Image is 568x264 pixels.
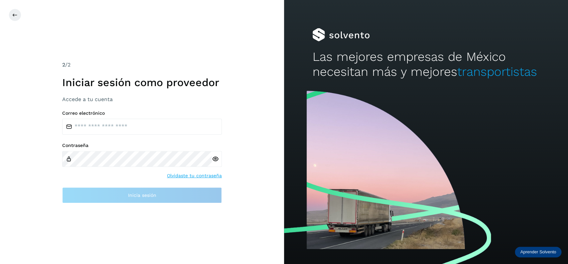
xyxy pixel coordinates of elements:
[520,249,556,255] p: Aprender Solvento
[457,65,537,79] span: transportistas
[167,172,222,179] a: Olvidaste tu contraseña
[515,247,561,257] div: Aprender Solvento
[128,193,156,198] span: Inicia sesión
[62,76,222,89] h1: Iniciar sesión como proveedor
[62,187,222,203] button: Inicia sesión
[62,110,222,116] label: Correo electrónico
[62,96,222,102] h3: Accede a tu cuenta
[62,61,222,69] div: /2
[312,50,539,79] h2: Las mejores empresas de México necesitan más y mejores
[62,143,222,148] label: Contraseña
[62,62,65,68] span: 2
